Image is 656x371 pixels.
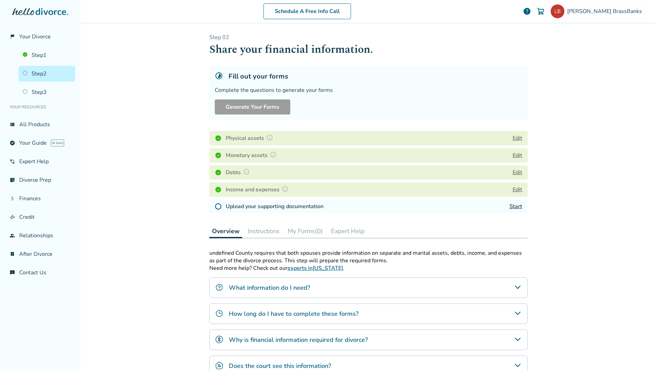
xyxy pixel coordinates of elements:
[282,185,289,192] img: Question Mark
[270,151,277,158] img: Question Mark
[209,330,528,350] div: Why is financial information required for divorce?
[5,246,75,262] a: bookmark_checkAfter Divorce
[209,224,242,238] button: Overview
[215,335,223,344] img: Why is financial information required for divorce?
[513,151,522,159] button: Edit
[215,152,222,159] img: Completed
[622,338,656,371] iframe: Chat Widget
[10,177,15,183] span: list_alt_check
[209,34,528,41] p: Step 0 2
[10,214,15,220] span: finance_mode
[537,7,545,15] img: Cart
[10,270,15,275] span: chat_info
[229,283,310,292] h4: What information do I need?
[5,191,75,206] a: attach_moneyFinances
[215,309,223,318] img: How long do I have to complete these forms?
[229,309,359,318] h4: How long do I have to complete these forms?
[523,7,531,15] a: help
[10,122,15,127] span: view_list
[229,361,331,370] h4: Does the court see this information?
[5,154,75,169] a: phone_in_talkExpert Help
[19,33,51,40] span: Your Divorce
[215,283,223,291] img: What information do I need?
[5,172,75,188] a: list_alt_checkDivorce Prep
[209,249,528,264] p: undefined County requires that both spouses provide information on separate and marital assets, d...
[513,134,522,142] button: Edit
[551,4,564,18] img: lanniebanks.lb@gmail.com
[19,47,75,63] a: Step1
[229,72,288,81] h5: Fill out your forms
[10,196,15,201] span: attach_money
[226,168,252,177] h4: Debts
[226,151,279,160] h4: Monetary assets
[5,228,75,243] a: groupRelationships
[513,185,522,194] button: Edit
[215,203,222,210] img: Not Started
[243,168,250,175] img: Question Mark
[5,265,75,280] a: chat_infoContact Us
[226,202,324,211] h4: Upload your supporting documentation
[10,233,15,238] span: group
[266,134,273,141] img: Question Mark
[226,185,291,194] h4: Income and expenses
[19,66,75,82] a: Step2
[5,117,75,132] a: view_listAll Products
[328,224,367,238] button: Expert Help
[245,224,282,238] button: Instructions
[509,203,522,210] a: Start
[215,135,222,142] img: Completed
[5,100,75,114] li: Your Resources
[288,264,343,272] a: experts in[US_STATE]
[209,264,528,272] p: Need more help? Check out our .
[215,361,223,370] img: Does the court see this information?
[215,186,222,193] img: Completed
[209,41,528,58] h1: Share your financial information.
[51,140,64,146] span: AI beta
[19,84,75,100] a: Step3
[226,134,275,143] h4: Physical assets
[209,303,528,324] div: How long do I have to complete these forms?
[513,168,522,177] button: Edit
[10,251,15,257] span: bookmark_check
[215,99,290,115] button: Generate Your Forms
[285,224,326,238] button: My Forms(0)
[10,140,15,146] span: explore
[5,135,75,151] a: exploreYour GuideAI beta
[209,277,528,298] div: What information do I need?
[215,86,522,94] div: Complete the questions to generate your forms
[229,335,368,344] h4: Why is financial information required for divorce?
[215,169,222,176] img: Completed
[10,159,15,164] span: phone_in_talk
[10,34,15,39] span: flag_2
[567,8,645,15] span: [PERSON_NAME] BrassBanks
[5,29,75,45] a: flag_2Your Divorce
[5,209,75,225] a: finance_modeCredit
[263,3,351,19] a: Schedule A Free Info Call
